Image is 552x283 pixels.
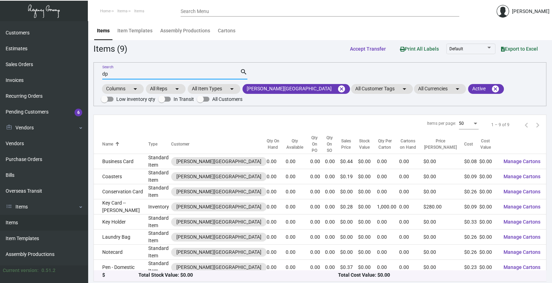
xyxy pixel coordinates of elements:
[464,214,479,230] td: $0.33
[377,184,399,199] td: 0.00
[464,245,479,260] td: $0.26
[358,245,377,260] td: $0.00
[399,138,417,150] div: Cartons on Hand
[267,199,286,214] td: 0.00
[286,245,310,260] td: 0.00
[498,170,546,183] button: Manage Cartons
[449,46,463,51] span: Default
[340,260,358,275] td: $0.37
[358,184,377,199] td: $0.00
[423,138,464,150] div: Price [PERSON_NAME]
[176,173,261,180] div: [PERSON_NAME][GEOGRAPHIC_DATA]
[423,184,464,199] td: $0.00
[504,234,540,240] span: Manage Cartons
[148,184,171,199] td: Standard Item
[340,184,358,199] td: $0.00
[188,84,240,94] mat-chip: All Item Types
[464,154,479,169] td: $0.08
[358,154,377,169] td: $0.00
[325,230,340,245] td: 0.00
[286,169,310,184] td: 0.00
[479,214,498,230] td: $0.00
[310,135,319,154] div: Qty On PO
[148,199,171,214] td: Inventory
[325,214,340,230] td: 0.00
[399,138,423,150] div: Cartons on Hand
[358,214,377,230] td: $0.00
[100,9,111,13] span: Home
[160,27,210,34] div: Assembly Productions
[498,185,546,198] button: Manage Cartons
[464,141,473,147] div: Cost
[94,260,148,275] td: Pen - Domestic
[400,46,439,52] span: Print All Labels
[267,230,286,245] td: 0.00
[479,245,498,260] td: $0.00
[358,230,377,245] td: $0.00
[97,27,110,34] div: Items
[504,219,540,225] span: Manage Cartons
[176,249,261,256] div: [PERSON_NAME][GEOGRAPHIC_DATA]
[267,184,286,199] td: 0.00
[267,214,286,230] td: 0.00
[464,141,479,147] div: Cost
[491,122,509,128] div: 1 – 9 of 9
[267,154,286,169] td: 0.00
[479,199,498,214] td: $0.00
[464,260,479,275] td: $0.23
[116,95,155,103] span: Low inventory qty
[504,174,540,179] span: Manage Cartons
[340,169,358,184] td: $0.19
[464,199,479,214] td: $0.09
[41,267,56,274] div: 0.51.2
[427,120,456,127] div: Items per page:
[377,230,399,245] td: 0.00
[350,46,386,52] span: Accept Transfer
[146,84,186,94] mat-chip: All Reps
[394,42,444,55] button: Print All Labels
[340,230,358,245] td: $0.00
[399,214,423,230] td: 0.00
[399,169,423,184] td: 0.00
[240,68,247,76] mat-icon: search
[176,188,261,195] div: [PERSON_NAME][GEOGRAPHIC_DATA]
[399,184,423,199] td: 0.00
[102,141,113,147] div: Name
[138,272,338,279] div: Total Stock Value: $0.00
[173,85,181,93] mat-icon: arrow_drop_down
[479,230,498,245] td: $0.00
[325,245,340,260] td: 0.00
[267,169,286,184] td: 0.00
[310,230,325,245] td: 0.00
[325,199,340,214] td: 0.00
[377,138,392,150] div: Qty Per Carton
[94,169,148,184] td: Coasters
[340,199,358,214] td: $0.28
[479,138,492,150] div: Cost Value
[267,245,286,260] td: 0.00
[286,138,310,150] div: Qty Available
[340,245,358,260] td: $0.00
[377,214,399,230] td: 0.00
[148,214,171,230] td: Standard Item
[176,264,261,271] div: [PERSON_NAME][GEOGRAPHIC_DATA]
[399,154,423,169] td: 0.00
[325,260,340,275] td: 0.00
[479,138,498,150] div: Cost Value
[351,84,413,94] mat-chip: All Customer Tags
[310,260,325,275] td: 0.00
[464,169,479,184] td: $0.09
[148,260,171,275] td: Standard Item
[94,184,148,199] td: Conservation Card
[501,46,538,52] span: Export to Excel
[310,169,325,184] td: 0.00
[498,231,546,243] button: Manage Cartons
[102,84,144,94] mat-chip: Columns
[504,249,540,255] span: Manage Cartons
[325,154,340,169] td: 0.00
[504,264,540,270] span: Manage Cartons
[423,230,464,245] td: $0.00
[310,154,325,169] td: 0.00
[377,138,399,150] div: Qty Per Carton
[377,154,399,169] td: 0.00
